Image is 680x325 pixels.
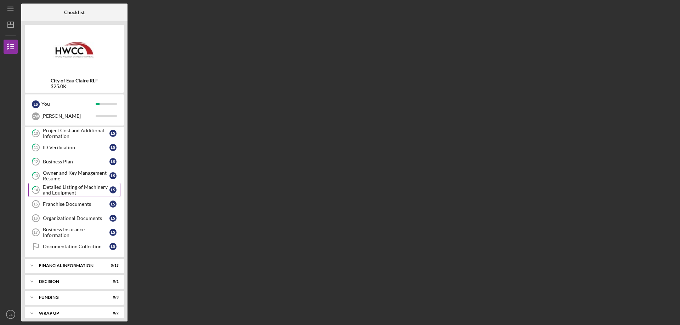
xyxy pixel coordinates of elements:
div: L S [32,100,40,108]
div: L S [109,172,117,179]
div: 0 / 2 [106,311,119,315]
div: Owner and Key Management Resume [43,170,109,181]
div: L S [109,243,117,250]
div: Organizational Documents [43,215,109,221]
div: L S [109,144,117,151]
a: 11ID VerificationLS [28,140,120,155]
div: Detailed Listing of Machinery and Equipment [43,184,109,196]
div: 0 / 13 [106,263,119,268]
div: Decision [39,279,101,284]
tspan: 15 [33,202,38,206]
div: L S [109,158,117,165]
div: Wrap Up [39,311,101,315]
div: C W [32,112,40,120]
div: You [41,98,96,110]
a: 16Organizational DocumentsLS [28,211,120,225]
div: L S [109,215,117,222]
tspan: 13 [34,174,38,178]
div: Business Plan [43,159,109,164]
a: 12Business PlanLS [28,155,120,169]
b: City of Eau Claire RLF [51,78,98,83]
div: Documentation Collection [43,244,109,249]
tspan: 11 [34,145,38,150]
button: LS [4,307,18,321]
a: 17Business Insurance InformationLS [28,225,120,239]
div: [PERSON_NAME] [41,110,96,122]
tspan: 16 [33,216,38,220]
tspan: 17 [33,230,38,234]
div: L S [109,201,117,208]
a: 14Detailed Listing of Machinery and EquipmentLS [28,183,120,197]
div: L S [109,130,117,137]
div: Financial Information [39,263,101,268]
div: Funding [39,295,101,300]
div: ID Verification [43,145,109,150]
div: Franchise Documents [43,201,109,207]
a: 13Owner and Key Management ResumeLS [28,169,120,183]
a: Documentation CollectionLS [28,239,120,254]
text: LS [8,313,13,317]
div: $25.0K [51,83,98,89]
a: 15Franchise DocumentsLS [28,197,120,211]
div: 0 / 3 [106,295,119,300]
tspan: 10 [34,131,38,136]
div: Business Insurance Information [43,227,109,238]
img: Product logo [25,28,124,71]
div: Project Cost and Additional Information [43,128,109,139]
b: Checklist [64,10,85,15]
div: L S [109,186,117,193]
tspan: 12 [34,159,38,164]
tspan: 14 [34,188,38,192]
div: 0 / 1 [106,279,119,284]
a: 10Project Cost and Additional InformationLS [28,126,120,140]
div: L S [109,229,117,236]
